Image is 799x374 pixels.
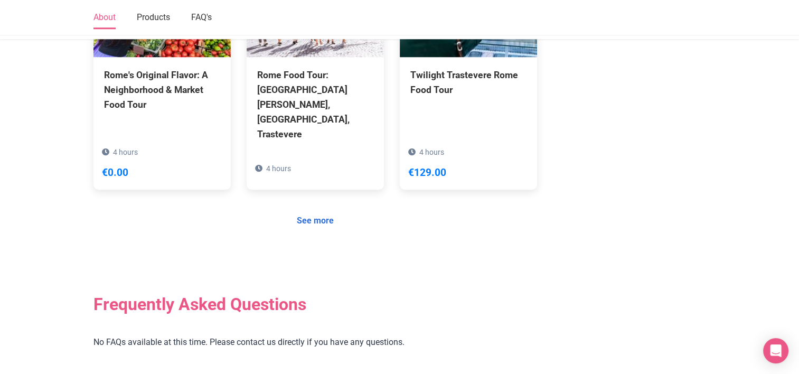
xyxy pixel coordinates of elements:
span: 4 hours [113,148,138,156]
div: Twilight Trastevere Rome Food Tour [410,68,527,97]
div: €129.00 [408,165,446,181]
div: €0.00 [102,165,128,181]
a: About [93,7,116,29]
a: Products [137,7,170,29]
a: See more [290,211,341,231]
p: No FAQs available at this time. Please contact us directly if you have any questions. [93,335,537,349]
div: Rome's Original Flavor: A Neighborhood & Market Food Tour [104,68,220,112]
span: 4 hours [419,148,444,156]
div: Rome Food Tour: [GEOGRAPHIC_DATA][PERSON_NAME], [GEOGRAPHIC_DATA], Trastevere [257,68,373,142]
a: FAQ's [191,7,212,29]
h2: Frequently Asked Questions [93,294,537,314]
span: 4 hours [266,164,291,173]
div: Open Intercom Messenger [763,338,788,363]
